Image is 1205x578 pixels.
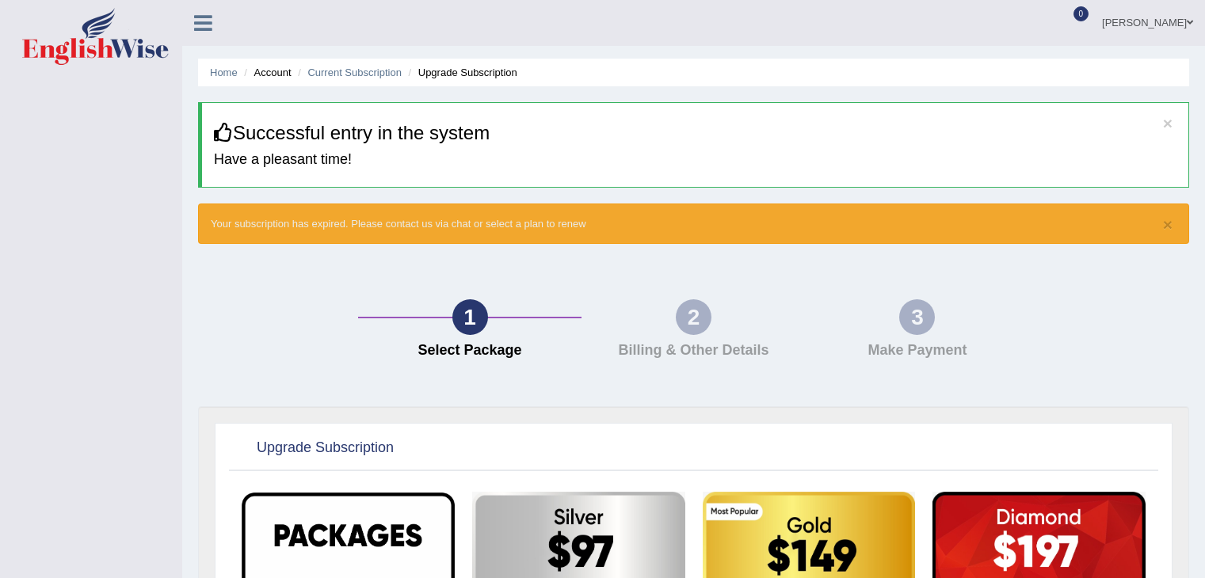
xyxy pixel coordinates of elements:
[899,299,935,335] div: 3
[1163,216,1173,233] button: ×
[307,67,402,78] a: Current Subscription
[366,343,574,359] h4: Select Package
[814,343,1021,359] h4: Make Payment
[240,65,291,80] li: Account
[1073,6,1089,21] span: 0
[214,123,1176,143] h3: Successful entry in the system
[210,67,238,78] a: Home
[198,203,1189,244] div: Your subscription has expired. Please contact us via chat or select a plan to renew
[589,343,797,359] h4: Billing & Other Details
[405,65,517,80] li: Upgrade Subscription
[214,152,1176,168] h4: Have a pleasant time!
[676,299,711,335] div: 2
[452,299,488,335] div: 1
[1163,115,1173,131] button: ×
[233,436,394,460] h2: Upgrade Subscription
